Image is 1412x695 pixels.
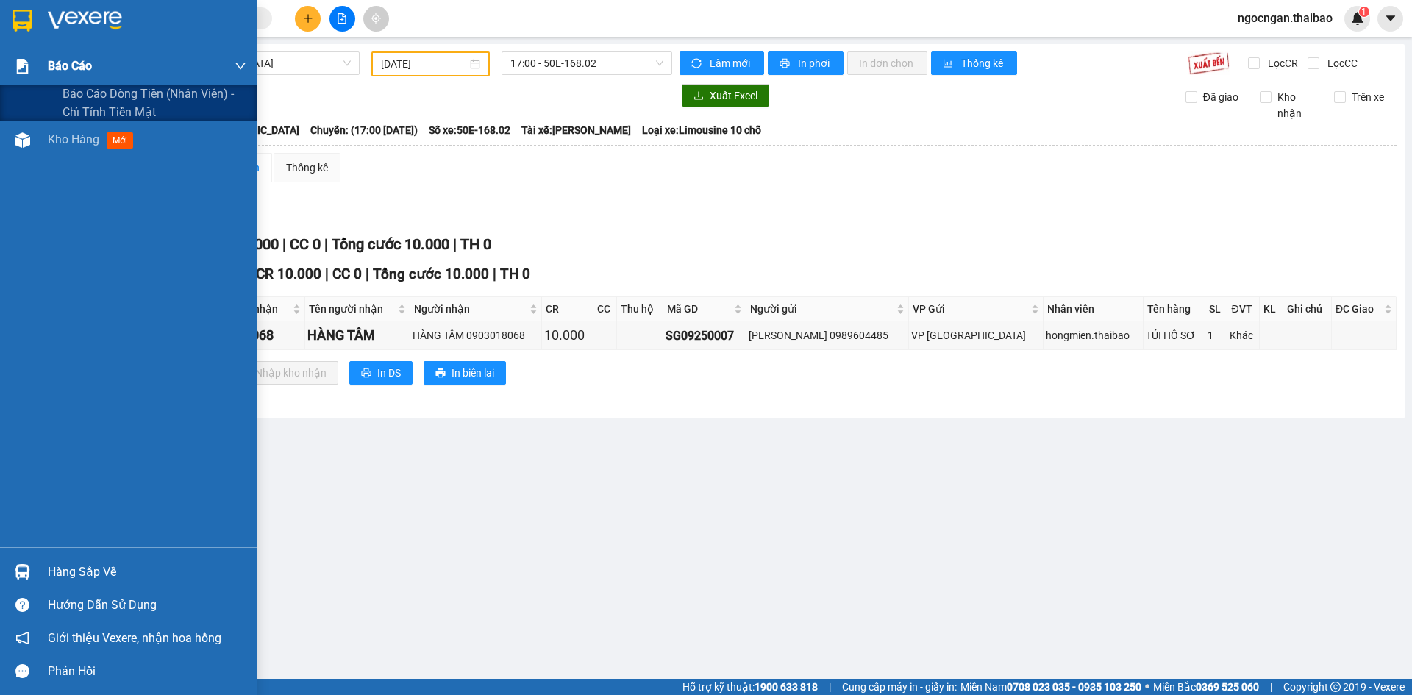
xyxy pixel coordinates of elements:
div: Thống kê [286,160,328,176]
span: VP Gửi [913,301,1028,317]
th: Tên hàng [1144,297,1205,321]
button: syncLàm mới [680,51,764,75]
span: notification [15,631,29,645]
div: VP Vĩnh Long [13,13,130,48]
span: CR : [11,96,34,112]
img: logo-vxr [13,10,32,32]
span: Báo cáo dòng tiền (nhân viên) - chỉ tính tiền mặt [63,85,246,121]
span: copyright [1330,682,1341,692]
span: Chuyến: (17:00 [DATE]) [310,122,418,138]
span: Tên người nhận [309,301,395,317]
span: question-circle [15,598,29,612]
div: hongmien.thaibao [1046,327,1141,343]
th: ĐVT [1227,297,1260,321]
span: Tổng cước 10.000 [332,235,449,253]
div: Hàng sắp về [48,561,246,583]
button: printerIn biên lai [424,361,506,385]
span: message [15,664,29,678]
span: Hỗ trợ kỹ thuật: [682,679,818,695]
div: [PERSON_NAME] 0989604485 [749,327,906,343]
span: | [325,265,329,282]
span: Mã GD [667,301,730,317]
span: TH 0 [500,265,530,282]
span: download [693,90,704,102]
button: downloadXuất Excel [682,84,769,107]
span: Cung cấp máy in - giấy in: [842,679,957,695]
span: printer [435,368,446,379]
td: SG09250007 [663,321,746,350]
th: KL [1260,297,1283,321]
span: CC 0 [332,265,362,282]
div: Khác [1230,327,1257,343]
div: Phản hồi [48,660,246,682]
input: 07/09/2025 [381,56,467,72]
strong: 0708 023 035 - 0935 103 250 [1007,681,1141,693]
button: printerIn phơi [768,51,844,75]
span: 17:00 - 50E-168.02 [510,52,663,74]
span: Lọc CR [1262,55,1300,71]
button: In đơn chọn [847,51,927,75]
span: In DS [377,365,401,381]
span: caret-down [1384,12,1397,25]
div: HÀNG TÂM [307,325,407,346]
div: [PERSON_NAME] [13,48,130,65]
button: caret-down [1377,6,1403,32]
span: down [235,60,246,72]
span: Người nhận [414,301,527,317]
span: Thống kê [961,55,1005,71]
img: 9k= [1188,51,1230,75]
div: 10.000 [544,325,591,346]
span: Người gửi [750,301,894,317]
span: In phơi [798,55,832,71]
span: | [493,265,496,282]
span: Kho hàng [48,132,99,146]
span: | [829,679,831,695]
div: Hướng dẫn sử dụng [48,594,246,616]
th: Thu hộ [617,297,663,321]
span: mới [107,132,133,149]
span: Xuất Excel [710,88,757,104]
span: TH 0 [460,235,491,253]
span: Đã giao [1197,89,1244,105]
span: Tài xế: [PERSON_NAME] [521,122,631,138]
span: Loại xe: Limousine 10 chỗ [642,122,761,138]
div: VP [GEOGRAPHIC_DATA] [911,327,1041,343]
span: Nhận: [140,14,176,29]
span: | [282,235,286,253]
th: Nhân viên [1044,297,1144,321]
div: TÚI HỒ SƠ [1146,327,1202,343]
span: Làm mới [710,55,752,71]
span: printer [780,58,792,70]
td: HÀNG TÂM [305,321,410,350]
button: plus [295,6,321,32]
span: sync [691,58,704,70]
span: | [453,235,457,253]
span: Báo cáo [48,57,92,75]
div: 0907842404 [13,65,130,86]
div: LỢI [140,48,290,65]
span: Giới thiệu Vexere, nhận hoa hồng [48,629,221,647]
button: file-add [329,6,355,32]
span: plus [303,13,313,24]
span: Gửi: [13,14,35,29]
span: | [366,265,369,282]
div: SG09250007 [666,327,743,345]
div: 10.000 [11,95,132,113]
button: aim [363,6,389,32]
th: CC [593,297,618,321]
span: Trên xe [1346,89,1390,105]
strong: 1900 633 818 [755,681,818,693]
div: HÀNG TÂM 0903018068 [413,327,540,343]
div: 1 [1208,327,1224,343]
span: printer [361,368,371,379]
div: 0396858173 [140,65,290,86]
span: Miền Nam [960,679,1141,695]
th: CR [542,297,593,321]
span: bar-chart [943,58,955,70]
th: SL [1205,297,1227,321]
span: Lọc CC [1322,55,1360,71]
button: printerIn DS [349,361,413,385]
span: | [1270,679,1272,695]
button: downloadNhập kho nhận [227,361,338,385]
span: CC 0 [290,235,321,253]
